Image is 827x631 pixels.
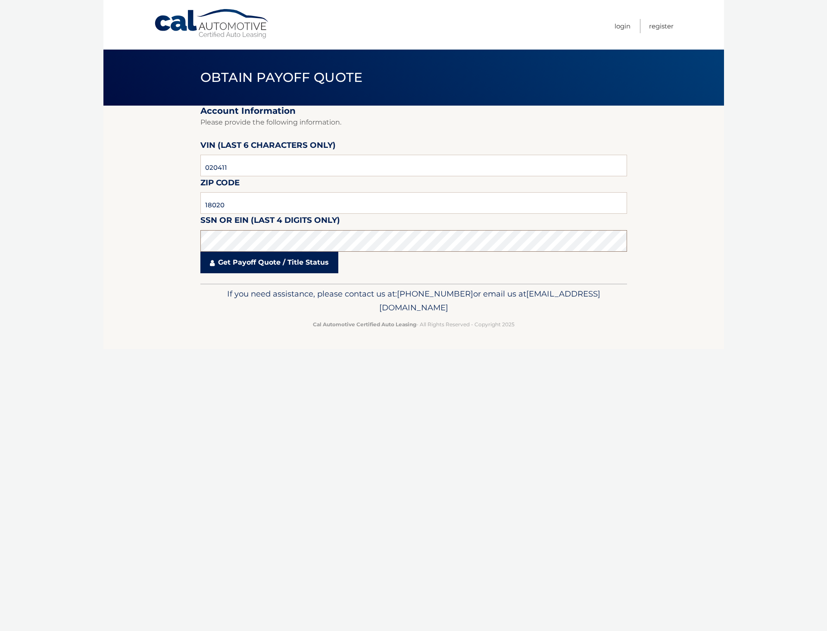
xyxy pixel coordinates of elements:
[206,320,621,329] p: - All Rights Reserved - Copyright 2025
[200,214,340,230] label: SSN or EIN (last 4 digits only)
[206,287,621,315] p: If you need assistance, please contact us at: or email us at
[397,289,473,299] span: [PHONE_NUMBER]
[200,139,336,155] label: VIN (last 6 characters only)
[154,9,270,39] a: Cal Automotive
[200,116,627,128] p: Please provide the following information.
[200,176,240,192] label: Zip Code
[200,106,627,116] h2: Account Information
[200,252,338,273] a: Get Payoff Quote / Title Status
[313,321,416,328] strong: Cal Automotive Certified Auto Leasing
[615,19,630,33] a: Login
[649,19,674,33] a: Register
[200,69,363,85] span: Obtain Payoff Quote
